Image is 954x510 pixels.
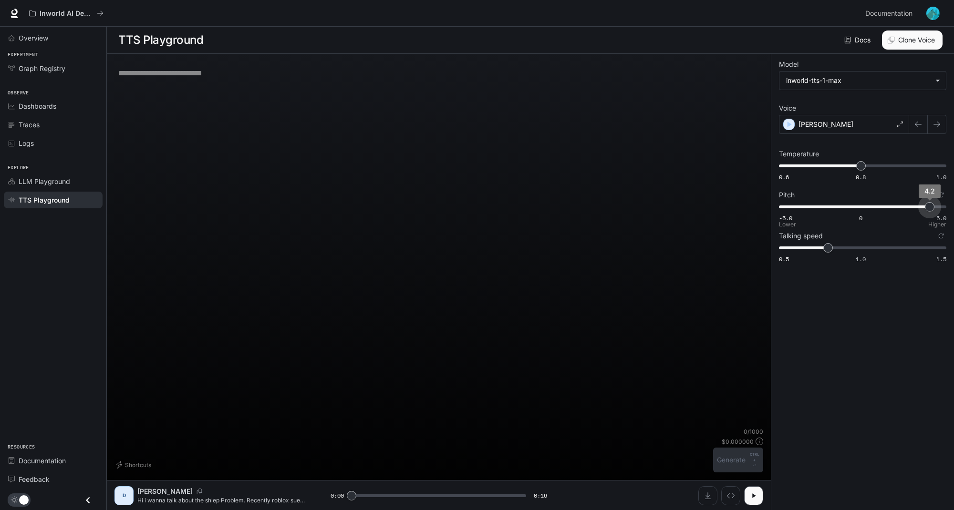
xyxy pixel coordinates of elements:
span: 5.0 [936,214,946,222]
p: Inworld AI Demos [40,10,93,18]
div: inworld-tts-1-max [786,76,931,85]
span: 4.2 [924,187,935,195]
button: Copy Voice ID [193,489,206,494]
span: TTS Playground [19,195,70,205]
button: Inspect [721,486,740,505]
p: [PERSON_NAME] [137,487,193,496]
span: Traces [19,120,40,130]
a: LLM Playground [4,173,103,190]
a: Overview [4,30,103,46]
p: Hi i wanna talk about the shlep Problem. Recently roblox sued shlep and they sued him for caching... [137,496,308,504]
a: Docs [842,31,874,50]
span: Dashboards [19,101,56,111]
span: -5.0 [779,214,792,222]
button: Shortcuts [114,457,155,472]
span: Dark mode toggle [19,494,29,505]
button: Close drawer [77,490,99,510]
p: $ 0.000000 [722,438,754,446]
p: [PERSON_NAME] [798,120,853,129]
p: Pitch [779,192,795,198]
span: Documentation [865,8,913,20]
span: 1.0 [856,255,866,263]
button: User avatar [923,4,943,23]
p: Temperature [779,151,819,157]
img: User avatar [926,7,940,20]
h1: TTS Playground [118,31,203,50]
a: Dashboards [4,98,103,114]
span: 1.5 [936,255,946,263]
p: Talking speed [779,233,823,239]
p: Higher [928,222,946,227]
span: 0:00 [331,491,344,500]
p: Voice [779,105,796,112]
div: inworld-tts-1-max [779,71,946,90]
span: Logs [19,138,34,148]
span: 1.0 [936,173,946,181]
span: Graph Registry [19,63,65,73]
span: 0.8 [856,173,866,181]
span: 0:16 [534,491,547,500]
button: Clone Voice [882,31,943,50]
div: D [116,488,132,503]
span: LLM Playground [19,176,70,186]
span: Documentation [19,456,66,466]
button: All workspaces [25,4,108,23]
span: 0.5 [779,255,789,263]
a: TTS Playground [4,192,103,208]
p: Lower [779,222,796,227]
span: Feedback [19,474,50,484]
button: Download audio [698,486,717,505]
span: 0 [859,214,862,222]
a: Traces [4,116,103,133]
p: Model [779,61,798,68]
p: 0 / 1000 [744,428,763,436]
a: Documentation [4,452,103,469]
button: Reset to default [936,190,946,200]
span: 0.6 [779,173,789,181]
a: Feedback [4,471,103,488]
a: Logs [4,135,103,152]
a: Graph Registry [4,60,103,77]
span: Overview [19,33,48,43]
a: Documentation [861,4,920,23]
button: Reset to default [936,231,946,241]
